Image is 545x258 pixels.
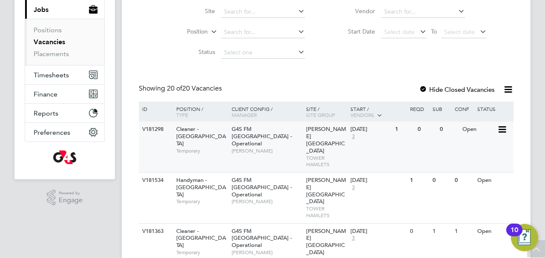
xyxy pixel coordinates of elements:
[25,85,104,103] button: Finance
[511,230,518,241] div: 10
[176,249,227,256] span: Temporary
[221,6,305,18] input: Search for...
[430,224,453,239] div: 1
[348,102,408,123] div: Start /
[176,176,226,198] span: Handyman - [GEOGRAPHIC_DATA]
[176,147,227,154] span: Temporary
[34,50,69,58] a: Placements
[176,227,226,249] span: Cleaner - [GEOGRAPHIC_DATA]
[430,102,453,116] div: Sub
[232,125,292,147] span: G4S FM [GEOGRAPHIC_DATA] - Operational
[53,150,76,164] img: g4s-logo-retina.png
[34,38,65,46] a: Vacancies
[25,150,105,164] a: Go to home page
[430,173,453,188] div: 0
[159,28,208,36] label: Position
[25,123,104,142] button: Preferences
[139,84,224,93] div: Showing
[176,111,188,118] span: Type
[232,147,302,154] span: [PERSON_NAME]
[34,128,70,136] span: Preferences
[475,173,512,188] div: Open
[176,198,227,205] span: Temporary
[221,47,305,59] input: Select one
[460,122,497,137] div: Open
[232,249,302,256] span: [PERSON_NAME]
[140,122,170,137] div: V181298
[140,102,170,116] div: ID
[350,184,356,191] span: 3
[428,26,439,37] span: To
[419,85,495,94] label: Hide Closed Vacancies
[306,205,347,218] span: TOWER HAMLETS
[34,109,58,117] span: Reports
[408,102,430,116] div: Reqd
[306,155,347,168] span: TOWER HAMLETS
[393,122,415,137] div: 1
[326,7,375,15] label: Vendor
[166,48,215,56] label: Status
[167,84,222,93] span: 20 Vacancies
[221,26,305,38] input: Search for...
[350,235,356,242] span: 3
[326,28,375,35] label: Start Date
[167,84,182,93] span: 20 of
[59,197,83,204] span: Engage
[34,71,69,79] span: Timesheets
[232,176,292,198] span: G4S FM [GEOGRAPHIC_DATA] - Operational
[34,26,62,34] a: Positions
[408,224,430,239] div: 0
[170,102,229,122] div: Position /
[408,173,430,188] div: 1
[475,224,512,239] div: Open
[416,122,438,137] div: 0
[59,190,83,197] span: Powered by
[166,7,215,15] label: Site
[306,111,335,118] span: Site Group
[350,177,406,184] div: [DATE]
[511,224,538,251] button: Open Resource Center, 10 new notifications
[453,224,475,239] div: 1
[350,228,406,235] div: [DATE]
[176,125,226,147] span: Cleaner - [GEOGRAPHIC_DATA]
[306,176,346,205] span: [PERSON_NAME][GEOGRAPHIC_DATA]
[232,111,257,118] span: Manager
[306,227,346,256] span: [PERSON_NAME][GEOGRAPHIC_DATA]
[381,6,465,18] input: Search for...
[438,122,460,137] div: 0
[306,125,346,154] span: [PERSON_NAME][GEOGRAPHIC_DATA]
[475,102,512,116] div: Status
[453,102,475,116] div: Conf
[350,126,391,133] div: [DATE]
[453,173,475,188] div: 0
[232,198,302,205] span: [PERSON_NAME]
[25,65,104,84] button: Timesheets
[384,28,415,36] span: Select date
[34,6,49,14] span: Jobs
[444,28,475,36] span: Select date
[47,190,83,206] a: Powered byEngage
[34,90,57,98] span: Finance
[140,224,170,239] div: V181363
[229,102,304,122] div: Client Config /
[140,173,170,188] div: V181534
[25,104,104,122] button: Reports
[350,133,356,140] span: 3
[350,111,374,118] span: Vendors
[25,19,104,65] div: Jobs
[232,227,292,249] span: G4S FM [GEOGRAPHIC_DATA] - Operational
[304,102,349,122] div: Site /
